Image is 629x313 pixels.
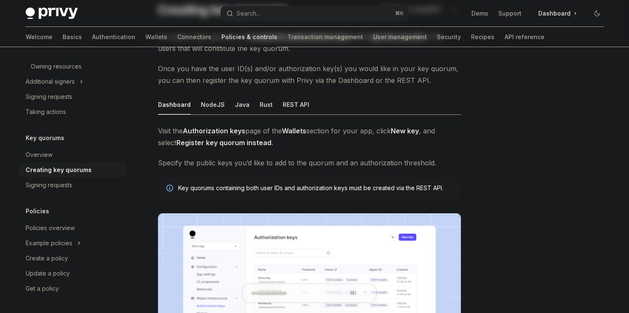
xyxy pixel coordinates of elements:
a: Security [437,27,461,47]
button: Open search [221,6,409,21]
div: Get a policy [26,284,59,294]
div: NodeJS [201,95,225,114]
a: Signing requests [19,89,126,104]
a: Creating key quorums [19,162,126,178]
a: Support [498,9,521,18]
a: Welcome [26,27,53,47]
div: Java [235,95,250,114]
h5: Key quorums [26,133,64,143]
span: Specify the public keys you’d like to add to the quorum and an authorization threshold. [158,157,461,169]
a: Update a policy [19,266,126,281]
strong: Register key quorum instead [176,138,271,147]
div: Search... [237,8,260,19]
span: Once you have the user ID(s) and/or authorization key(s) you would like in your key quorum, you c... [158,63,461,86]
a: User management [373,27,427,47]
div: Overview [26,150,53,160]
a: Dashboard [532,7,584,20]
div: REST API [283,95,309,114]
div: Taking actions [26,107,66,117]
a: Overview [19,147,126,162]
a: API reference [505,27,545,47]
input: Ask a question... [251,284,346,302]
a: Basics [63,27,82,47]
a: Owning resources [19,59,126,74]
a: Authorization keys [183,127,245,135]
a: Taking actions [19,104,126,119]
a: Demo [471,9,488,18]
div: Update a policy [26,268,70,279]
svg: Info [166,185,175,193]
a: Policies & controls [221,27,277,47]
strong: New key [391,127,419,135]
div: Signing requests [26,92,72,102]
button: Toggle Additional signers section [19,74,126,89]
a: Recipes [471,27,495,47]
div: Example policies [26,238,72,248]
img: dark logo [26,8,78,19]
div: Rust [260,95,273,114]
div: Creating key quorums [26,165,92,175]
button: Send message [359,287,371,299]
a: Create a policy [19,251,126,266]
a: Authentication [92,27,135,47]
span: Dashboard [538,9,571,18]
span: Key quorums containing both user IDs and authorization keys must be created via the REST API. [178,184,453,192]
div: Additional signers [26,77,75,87]
button: Toggle dark mode [590,7,604,20]
a: Policies overview [19,220,126,236]
a: Wallets [145,27,167,47]
a: Get a policy [19,281,126,296]
span: ⌘ K [395,10,404,17]
a: Signing requests [19,178,126,193]
div: Dashboard [158,95,191,114]
div: Owning resources [31,61,82,72]
a: Transaction management [287,27,363,47]
span: Visit the page of the section for your app, click , and select . [158,125,461,149]
button: Toggle Example policies section [19,236,126,251]
div: Create a policy [26,253,68,263]
a: Connectors [177,27,211,47]
strong: Wallets [282,127,306,135]
div: Signing requests [26,180,72,190]
h5: Policies [26,206,49,216]
div: Policies overview [26,223,75,233]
